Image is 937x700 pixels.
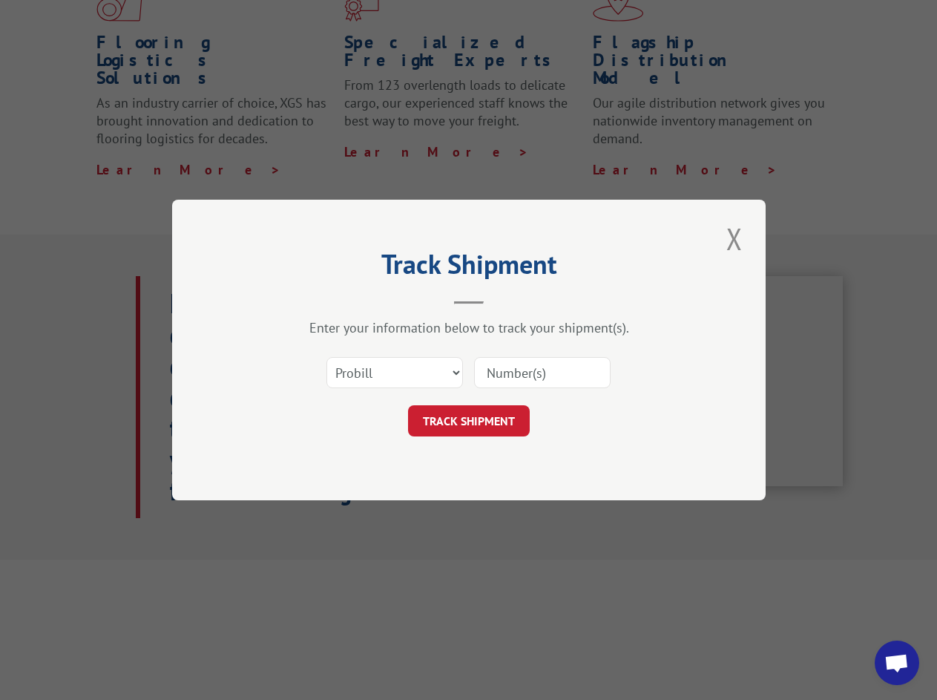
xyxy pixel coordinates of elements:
input: Number(s) [474,357,611,388]
a: Open chat [875,641,919,685]
div: Enter your information below to track your shipment(s). [246,319,691,336]
h2: Track Shipment [246,254,691,282]
button: Close modal [722,218,747,259]
button: TRACK SHIPMENT [408,405,530,436]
